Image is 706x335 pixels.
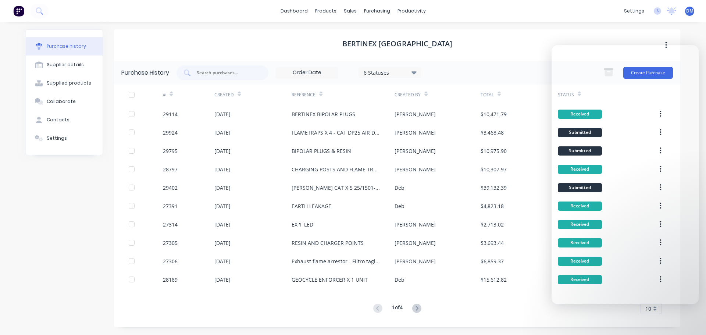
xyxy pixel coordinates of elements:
[481,221,504,228] div: $2,713.02
[214,202,231,210] div: [DATE]
[214,129,231,136] div: [DATE]
[214,92,234,98] div: Created
[360,6,394,17] div: purchasing
[481,92,494,98] div: Total
[26,92,103,111] button: Collaborate
[26,129,103,147] button: Settings
[481,147,507,155] div: $10,975.90
[163,257,178,265] div: 27306
[395,202,404,210] div: Deb
[395,276,404,284] div: Deb
[395,129,436,136] div: [PERSON_NAME]
[163,92,166,98] div: #
[481,202,504,210] div: $4,823.18
[292,184,380,192] div: [PERSON_NAME] CAT X 5 25/1501-25/1505
[214,147,231,155] div: [DATE]
[196,69,257,76] input: Search purchases...
[163,110,178,118] div: 29114
[214,239,231,247] div: [DATE]
[394,6,429,17] div: productivity
[481,165,507,173] div: $10,307.97
[395,147,436,155] div: [PERSON_NAME]
[163,276,178,284] div: 28189
[26,37,103,56] button: Purchase history
[276,67,338,78] input: Order Date
[277,6,311,17] a: dashboard
[481,110,507,118] div: $10,471.79
[481,257,504,265] div: $6,859.37
[395,221,436,228] div: [PERSON_NAME]
[395,239,436,247] div: [PERSON_NAME]
[552,45,699,304] iframe: Intercom live chat
[292,276,368,284] div: GEOCYCLE ENFORCER X 1 UNIT
[163,184,178,192] div: 29402
[47,80,91,86] div: Supplied products
[395,92,421,98] div: Created By
[163,129,178,136] div: 29924
[292,239,364,247] div: RESIN AND CHARGER POINTS
[481,239,504,247] div: $3,693.44
[13,6,24,17] img: Factory
[292,165,380,173] div: CHARGING POSTS AND FLAME TRAPS
[214,165,231,173] div: [DATE]
[395,110,436,118] div: [PERSON_NAME]
[292,129,380,136] div: FLAMETRAPS X 4 - CAT DP25 AIR DRY
[214,110,231,118] div: [DATE]
[364,68,416,76] div: 6 Statuses
[163,147,178,155] div: 29795
[163,239,178,247] div: 27305
[47,135,67,142] div: Settings
[481,276,507,284] div: $15,612.82
[481,129,504,136] div: $3,468.48
[47,98,76,105] div: Collaborate
[645,305,651,313] span: 10
[292,202,331,210] div: EARTH LEAKAGE
[163,165,178,173] div: 28797
[686,8,693,14] span: DM
[47,43,86,50] div: Purchase history
[392,303,403,314] div: 1 of 4
[395,257,436,265] div: [PERSON_NAME]
[214,276,231,284] div: [DATE]
[26,111,103,129] button: Contacts
[292,257,380,265] div: Exhaust flame arrestor - Filtro tagliafiamma DN38
[47,61,84,68] div: Supplier details
[292,221,313,228] div: EX 'I' LED
[340,6,360,17] div: sales
[292,110,355,118] div: BERTINEX BIPOLAR PLUGS
[26,74,103,92] button: Supplied products
[121,68,169,77] div: Purchase History
[214,257,231,265] div: [DATE]
[163,202,178,210] div: 27391
[292,92,315,98] div: Reference
[214,184,231,192] div: [DATE]
[47,117,69,123] div: Contacts
[311,6,340,17] div: products
[163,221,178,228] div: 27314
[342,39,452,48] h1: BERTINEX [GEOGRAPHIC_DATA]
[681,310,699,328] iframe: Intercom live chat
[214,221,231,228] div: [DATE]
[395,165,436,173] div: [PERSON_NAME]
[395,184,404,192] div: Deb
[292,147,351,155] div: BIPOLAR PLUGS & RESIN
[26,56,103,74] button: Supplier details
[481,184,507,192] div: $39,132.39
[620,6,648,17] div: settings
